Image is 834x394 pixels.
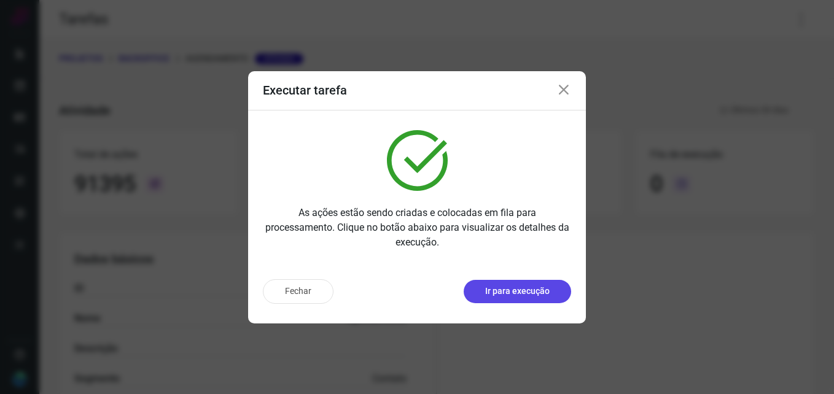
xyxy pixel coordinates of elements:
h3: Executar tarefa [263,83,347,98]
button: Ir para execução [464,280,571,303]
p: As ações estão sendo criadas e colocadas em fila para processamento. Clique no botão abaixo para ... [263,206,571,250]
p: Ir para execução [485,285,550,298]
button: Fechar [263,279,333,304]
img: verified.svg [387,130,448,191]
